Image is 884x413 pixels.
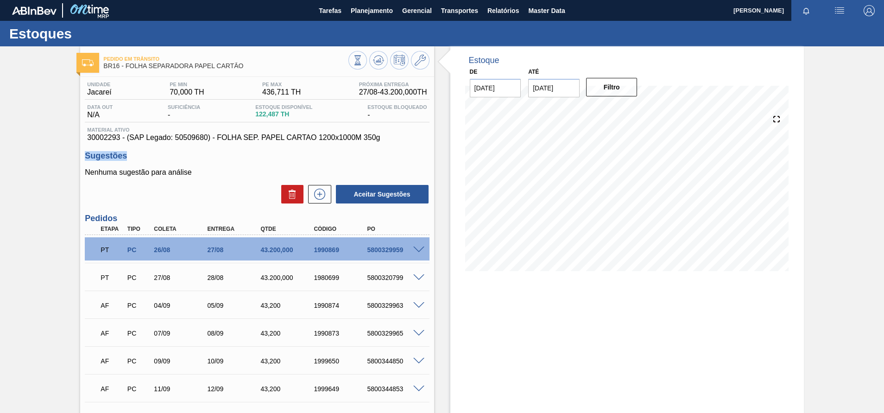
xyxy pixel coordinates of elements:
[277,185,303,203] div: Excluir Sugestões
[311,385,371,393] div: 1999649
[402,5,432,16] span: Gerencial
[262,88,301,96] span: 436,711 TH
[98,295,126,316] div: Aguardando Faturamento
[351,5,393,16] span: Planejamento
[311,274,371,281] div: 1980699
[85,168,429,177] p: Nenhuma sugestão para análise
[331,184,429,204] div: Aceitar Sugestões
[125,274,153,281] div: Pedido de Compra
[98,240,126,260] div: Pedido em Trânsito
[365,302,424,309] div: 5800329963
[365,226,424,232] div: PO
[85,151,429,161] h3: Sugestões
[168,104,200,110] span: Suficiência
[303,185,331,203] div: Nova sugestão
[365,357,424,365] div: 5800344850
[152,357,211,365] div: 09/09/2025
[528,5,565,16] span: Master Data
[470,79,521,97] input: dd/mm/yyyy
[311,246,371,254] div: 1990869
[98,267,126,288] div: Pedido em Trânsito
[85,104,115,119] div: N/A
[101,385,124,393] p: AF
[98,323,126,343] div: Aguardando Faturamento
[528,69,539,75] label: Até
[365,104,429,119] div: -
[390,51,409,70] button: Programar Estoque
[205,385,265,393] div: 12/09/2025
[262,82,301,87] span: PE MAX
[470,69,478,75] label: De
[411,51,429,70] button: Ir ao Master Data / Geral
[82,59,94,66] img: Ícone
[98,226,126,232] div: Etapa
[125,226,153,232] div: Tipo
[311,330,371,337] div: 1990873
[365,246,424,254] div: 5800329959
[359,88,427,96] span: 27/08 - 43.200,000 TH
[87,104,113,110] span: Data out
[87,127,427,133] span: Material ativo
[348,51,367,70] button: Visão Geral dos Estoques
[87,82,111,87] span: Unidade
[125,246,153,254] div: Pedido de Compra
[101,302,124,309] p: AF
[791,4,821,17] button: Notificações
[170,82,204,87] span: PE MIN
[103,56,348,62] span: Pedido em Trânsito
[205,330,265,337] div: 08/09/2025
[85,214,429,223] h3: Pedidos
[365,274,424,281] div: 5800320799
[528,79,580,97] input: dd/mm/yyyy
[152,385,211,393] div: 11/09/2025
[87,88,111,96] span: Jacareí
[9,28,174,39] h1: Estoques
[152,246,211,254] div: 26/08/2025
[101,357,124,365] p: AF
[87,133,427,142] span: 30002293 - (SAP Legado: 50509680) - FOLHA SEP. PAPEL CARTAO 1200x1000M 350g
[165,104,202,119] div: -
[152,226,211,232] div: Coleta
[586,78,638,96] button: Filtro
[170,88,204,96] span: 70,000 TH
[367,104,427,110] span: Estoque Bloqueado
[205,302,265,309] div: 05/09/2025
[319,5,341,16] span: Tarefas
[365,330,424,337] div: 5800329965
[258,246,318,254] div: 43.200,000
[311,357,371,365] div: 1999650
[98,379,126,399] div: Aguardando Faturamento
[125,330,153,337] div: Pedido de Compra
[258,357,318,365] div: 43,200
[125,385,153,393] div: Pedido de Compra
[101,246,124,254] p: PT
[152,302,211,309] div: 04/09/2025
[369,51,388,70] button: Atualizar Gráfico
[103,63,348,70] span: BR16 - FOLHA SEPARADORA PAPEL CARTÃO
[152,274,211,281] div: 27/08/2025
[258,226,318,232] div: Qtde
[101,274,124,281] p: PT
[258,274,318,281] div: 43.200,000
[311,302,371,309] div: 1990874
[12,6,57,15] img: TNhmsLtSVTkK8tSr43FrP2fwEKptu5GPRR3wAAAABJRU5ErkJggg==
[125,357,153,365] div: Pedido de Compra
[125,302,153,309] div: Pedido de Compra
[258,385,318,393] div: 43,200
[258,330,318,337] div: 43,200
[469,56,499,65] div: Estoque
[101,330,124,337] p: AF
[255,104,312,110] span: Estoque Disponível
[255,111,312,118] span: 122,487 TH
[205,226,265,232] div: Entrega
[487,5,519,16] span: Relatórios
[152,330,211,337] div: 07/09/2025
[205,246,265,254] div: 27/08/2025
[98,351,126,371] div: Aguardando Faturamento
[205,274,265,281] div: 28/08/2025
[441,5,478,16] span: Transportes
[864,5,875,16] img: Logout
[834,5,845,16] img: userActions
[258,302,318,309] div: 43,200
[336,185,429,203] button: Aceitar Sugestões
